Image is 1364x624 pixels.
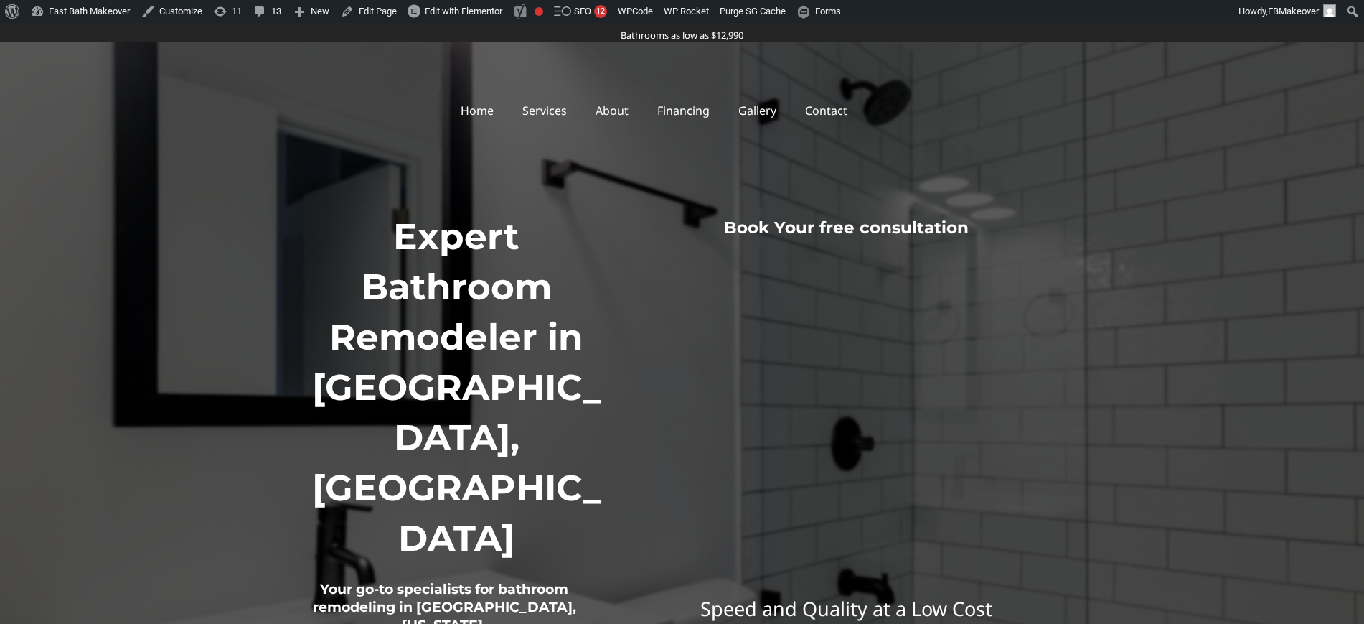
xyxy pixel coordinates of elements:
h3: Book Your free consultation [630,218,1062,239]
a: Gallery [724,94,791,127]
a: Contact [791,94,862,127]
a: Financing [643,94,724,127]
a: Home [446,94,508,127]
span: Edit with Elementor [425,6,502,17]
a: Services [508,94,581,127]
div: Focus keyphrase not set [535,7,543,16]
span: FBMakeover [1268,6,1319,17]
span: Speed and Quality at a Low Cost [700,595,992,622]
h1: Expert Bathroom Remodeler in [GEOGRAPHIC_DATA], [GEOGRAPHIC_DATA] [302,212,612,564]
a: About [581,94,643,127]
div: 12 [594,5,607,18]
